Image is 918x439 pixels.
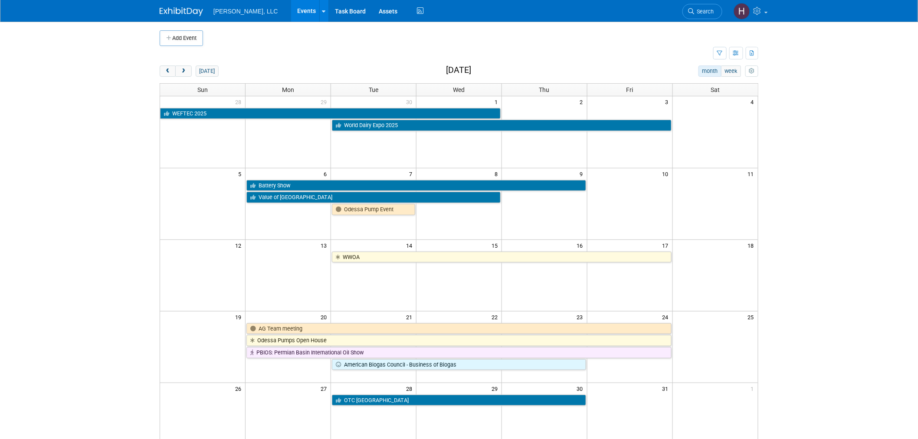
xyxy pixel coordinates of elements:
span: 30 [405,96,416,107]
img: ExhibitDay [160,7,203,16]
span: 1 [494,96,502,107]
button: prev [160,66,176,77]
span: Sun [197,86,208,93]
a: AG Team meeting [246,323,671,334]
a: WEFTEC 2025 [160,108,501,119]
button: week [721,66,741,77]
span: 6 [323,168,331,179]
span: 22 [491,311,502,322]
span: 18 [747,240,758,251]
span: 7 [408,168,416,179]
span: 19 [234,311,245,322]
span: 20 [320,311,331,322]
button: month [698,66,721,77]
span: 8 [494,168,502,179]
span: Mon [282,86,294,93]
a: Value of [GEOGRAPHIC_DATA] [246,192,501,203]
span: 21 [405,311,416,322]
span: 23 [576,311,587,322]
span: 27 [320,383,331,394]
span: Wed [453,86,465,93]
a: OTC [GEOGRAPHIC_DATA] [332,395,586,406]
button: myCustomButton [745,66,758,77]
span: 25 [747,311,758,322]
span: Tue [369,86,378,93]
span: [PERSON_NAME], LLC [213,8,278,15]
span: 26 [234,383,245,394]
button: [DATE] [196,66,219,77]
span: 10 [662,168,672,179]
span: 28 [234,96,245,107]
a: PBIOS: Permian Basin International Oil Show [246,347,671,358]
span: 3 [665,96,672,107]
a: Odessa Pumps Open House [246,335,671,346]
span: 28 [405,383,416,394]
span: 31 [662,383,672,394]
span: 1 [750,383,758,394]
span: Thu [539,86,550,93]
span: 11 [747,168,758,179]
h2: [DATE] [446,66,471,75]
span: 14 [405,240,416,251]
span: Search [694,8,714,15]
span: 17 [662,240,672,251]
a: WWOA [332,252,671,263]
a: Odessa Pump Event [332,204,415,215]
span: 30 [576,383,587,394]
span: 29 [491,383,502,394]
span: 29 [320,96,331,107]
span: Sat [711,86,720,93]
span: 13 [320,240,331,251]
button: Add Event [160,30,203,46]
span: 9 [579,168,587,179]
a: Search [682,4,722,19]
i: Personalize Calendar [749,69,754,74]
span: 24 [662,311,672,322]
span: 5 [237,168,245,179]
span: 4 [750,96,758,107]
span: 16 [576,240,587,251]
a: American Biogas Council - Business of Biogas [332,359,586,370]
span: 15 [491,240,502,251]
span: Fri [626,86,633,93]
img: Hannah Mulholland [734,3,750,20]
a: Battery Show [246,180,586,191]
span: 12 [234,240,245,251]
button: next [175,66,191,77]
span: 2 [579,96,587,107]
a: World Dairy Expo 2025 [332,120,671,131]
